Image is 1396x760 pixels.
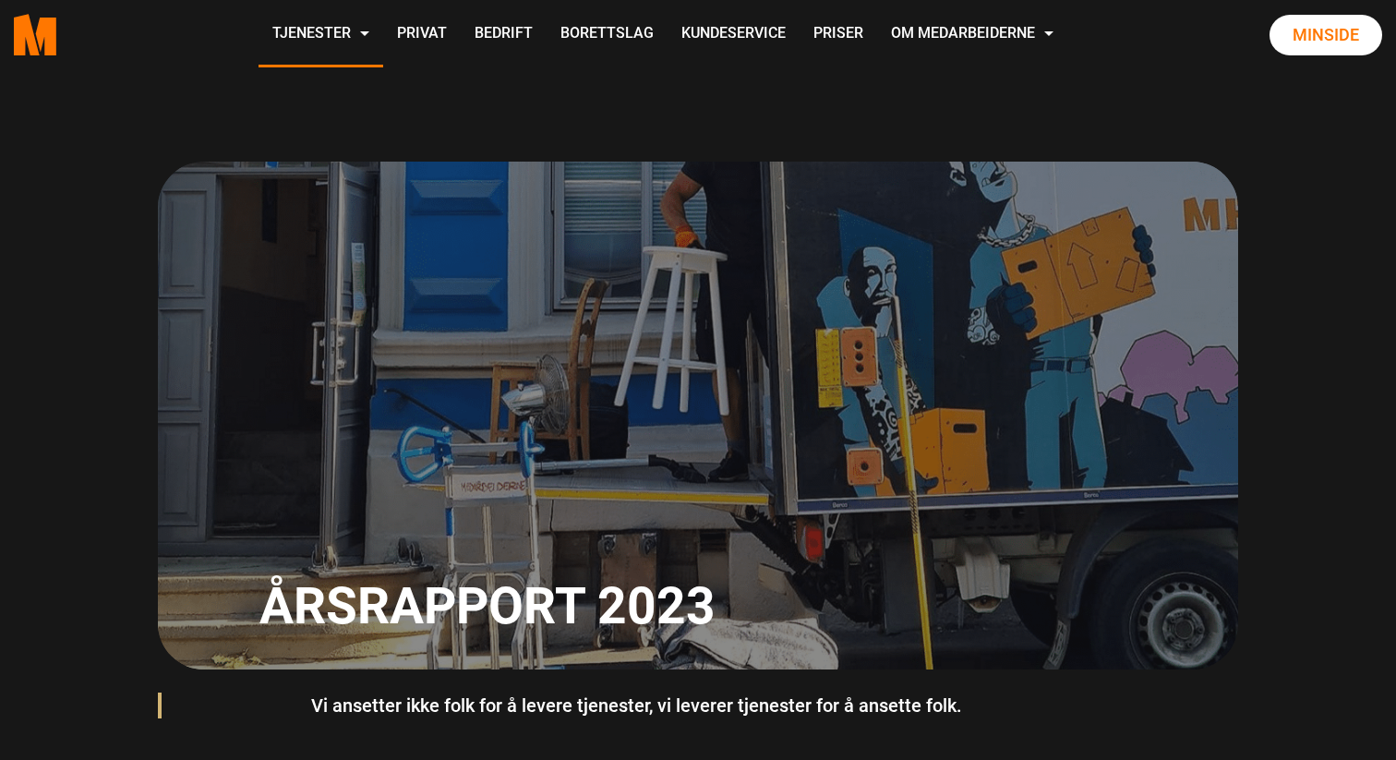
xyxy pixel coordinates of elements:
a: Borettslag [547,2,668,67]
blockquote: Vi ansetter ikke folk for å levere tjenester, vi leverer tjenester for å ansette folk. [293,683,1103,728]
a: Kundeservice [668,2,800,67]
a: Bedrift [461,2,547,67]
a: Privat [383,2,461,67]
h1: Årsrapport 2023 [259,571,716,642]
a: Tjenester [259,2,383,67]
a: Minside [1270,15,1382,55]
a: Om Medarbeiderne [877,2,1067,67]
a: Priser [800,2,877,67]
